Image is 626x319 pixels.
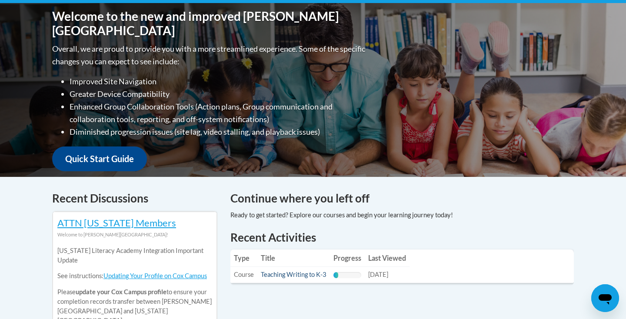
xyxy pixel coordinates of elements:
li: Diminished progression issues (site lag, video stalling, and playback issues) [70,126,367,138]
p: Overall, we are proud to provide you with a more streamlined experience. Some of the specific cha... [52,43,367,68]
th: Type [230,249,257,267]
iframe: Button to launch messaging window [591,284,619,312]
span: Course [234,271,254,278]
div: Welcome to [PERSON_NAME][GEOGRAPHIC_DATA]! [57,230,212,239]
h4: Recent Discussions [52,190,217,207]
b: update your Cox Campus profile [76,288,166,296]
p: [US_STATE] Literacy Academy Integration Important Update [57,246,212,265]
li: Greater Device Compatibility [70,88,367,100]
div: Progress, % [333,272,338,278]
a: Updating Your Profile on Cox Campus [103,272,207,279]
th: Last Viewed [365,249,410,267]
p: See instructions: [57,271,212,281]
li: Improved Site Navigation [70,75,367,88]
span: [DATE] [368,271,388,278]
h4: Continue where you left off [230,190,574,207]
a: ATTN [US_STATE] Members [57,217,176,229]
th: Title [257,249,330,267]
h1: Recent Activities [230,229,574,245]
a: Quick Start Guide [52,146,147,171]
a: Teaching Writing to K-3 [261,271,326,278]
th: Progress [330,249,365,267]
li: Enhanced Group Collaboration Tools (Action plans, Group communication and collaboration tools, re... [70,100,367,126]
h1: Welcome to the new and improved [PERSON_NAME][GEOGRAPHIC_DATA] [52,9,367,38]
